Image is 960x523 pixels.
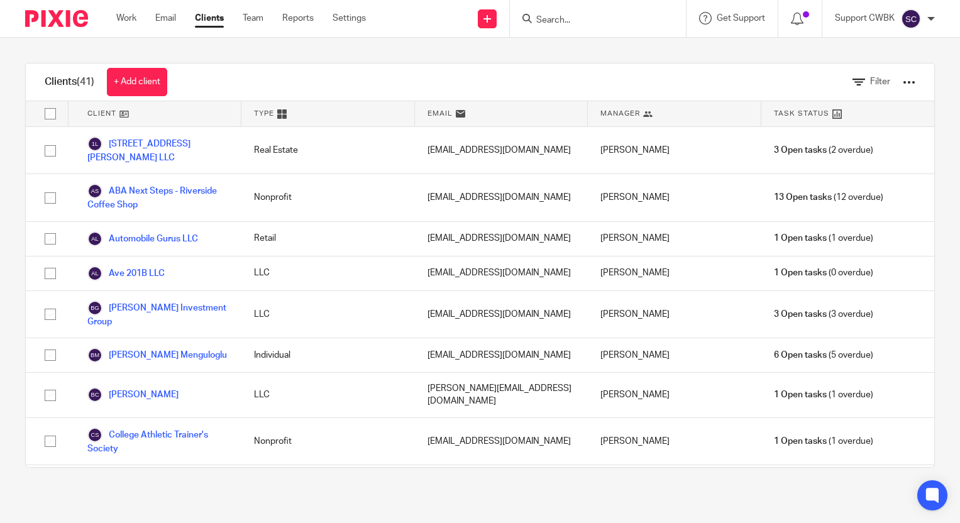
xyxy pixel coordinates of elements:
div: [PERSON_NAME] [588,291,761,338]
div: [PERSON_NAME] [588,256,761,290]
span: (1 overdue) [774,232,873,245]
a: Email [155,12,176,25]
div: [PERSON_NAME] [588,127,761,173]
div: [PERSON_NAME][EMAIL_ADDRESS][PERSON_NAME][DOMAIN_NAME] [415,465,588,510]
span: 1 Open tasks [774,232,827,245]
span: 1 Open tasks [774,435,827,448]
span: Type [254,108,274,119]
div: [EMAIL_ADDRESS][DOMAIN_NAME] [415,291,588,338]
div: [PERSON_NAME] [588,338,761,372]
span: 1 Open tasks [774,388,827,401]
a: Reports [282,12,314,25]
a: ABA Next Steps - Riverside Coffee Shop [87,184,229,211]
div: LLC [241,256,414,290]
p: Support CWBK [835,12,895,25]
span: Filter [870,77,890,86]
span: (0 overdue) [774,267,873,279]
div: [PERSON_NAME] [588,222,761,256]
span: 1 Open tasks [774,267,827,279]
h1: Clients [45,75,94,89]
div: [PERSON_NAME][EMAIL_ADDRESS][DOMAIN_NAME] [415,373,588,417]
div: LLC [241,291,414,338]
div: [EMAIL_ADDRESS][DOMAIN_NAME] [415,256,588,290]
div: [PERSON_NAME] [588,373,761,417]
span: (2 overdue) [774,144,873,157]
img: svg%3E [87,387,102,402]
div: [PERSON_NAME] [588,174,761,221]
div: [EMAIL_ADDRESS][DOMAIN_NAME] [415,127,588,173]
div: Retail [241,222,414,256]
a: Ave 201B LLC [87,266,165,281]
img: svg%3E [87,184,102,199]
span: (1 overdue) [774,388,873,401]
img: svg%3E [87,266,102,281]
img: svg%3E [87,300,102,316]
div: [PERSON_NAME] [588,465,761,510]
div: LLC [241,373,414,417]
div: [EMAIL_ADDRESS][DOMAIN_NAME] [415,174,588,221]
div: [PERSON_NAME] [588,418,761,465]
img: svg%3E [87,348,102,363]
div: [EMAIL_ADDRESS][DOMAIN_NAME] [415,338,588,372]
input: Select all [38,102,62,126]
span: Email [428,108,453,119]
span: 13 Open tasks [774,191,832,204]
span: (5 overdue) [774,349,873,361]
span: Client [87,108,116,119]
a: + Add client [107,68,167,96]
div: Real Estate [241,127,414,173]
a: [PERSON_NAME] Investment Group [87,300,229,328]
span: 6 Open tasks [774,349,827,361]
span: (3 overdue) [774,308,873,321]
span: Manager [600,108,640,119]
span: Task Status [774,108,829,119]
img: svg%3E [87,427,102,443]
img: svg%3E [87,136,102,151]
a: Clients [195,12,224,25]
span: 3 Open tasks [774,144,827,157]
div: [EMAIL_ADDRESS][DOMAIN_NAME] [415,222,588,256]
a: Automobile Gurus LLC [87,231,198,246]
div: Real Estate [241,465,414,510]
span: (1 overdue) [774,435,873,448]
span: 3 Open tasks [774,308,827,321]
span: (41) [77,77,94,87]
div: Nonprofit [241,418,414,465]
a: Settings [333,12,366,25]
a: Team [243,12,263,25]
img: svg%3E [901,9,921,29]
input: Search [535,15,648,26]
img: svg%3E [87,231,102,246]
a: [PERSON_NAME] Menguloglu [87,348,227,363]
a: Work [116,12,136,25]
div: Individual [241,338,414,372]
a: College Athletic Trainer's Society [87,427,229,455]
a: [PERSON_NAME] [87,387,179,402]
a: [STREET_ADDRESS][PERSON_NAME] LLC [87,136,229,164]
span: Get Support [717,14,765,23]
span: (12 overdue) [774,191,883,204]
div: Nonprofit [241,174,414,221]
div: [EMAIL_ADDRESS][DOMAIN_NAME] [415,418,588,465]
img: Pixie [25,10,88,27]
